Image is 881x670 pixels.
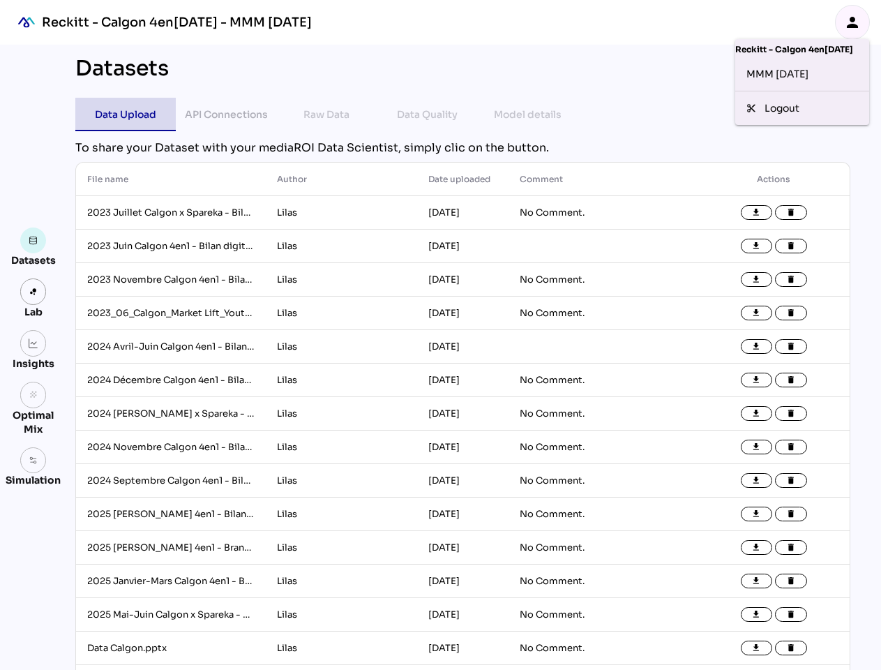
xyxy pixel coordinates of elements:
[417,498,508,531] td: [DATE]
[844,14,861,31] i: person
[266,297,417,330] td: Lilas
[29,456,38,466] img: settings.svg
[266,498,417,531] td: Lilas
[75,56,169,81] div: Datasets
[494,106,562,123] div: Model details
[509,163,698,196] th: Comment
[417,196,508,230] td: [DATE]
[509,464,698,498] td: No Comment.
[752,509,762,519] i: file_download
[266,632,417,665] td: Lilas
[76,196,266,230] td: 2023 Juillet Calgon x Spareka - Bilan digital.pptx
[752,241,762,251] i: file_download
[76,565,266,598] td: 2025 Janvier-Mars Calgon 4en1 - Bilan digital.pptx
[786,208,796,218] i: delete
[509,565,698,598] td: No Comment.
[13,357,54,371] div: Insights
[417,230,508,263] td: [DATE]
[417,598,508,632] td: [DATE]
[786,643,796,653] i: delete
[417,632,508,665] td: [DATE]
[76,263,266,297] td: 2023 Novembre Calgon 4en1 - Bilan digital.pptx
[76,297,266,330] td: 2023_06_Calgon_Market Lift_Youtube.pptx
[417,263,508,297] td: [DATE]
[266,163,417,196] th: Author
[18,305,49,319] div: Lab
[509,531,698,565] td: No Comment.
[76,531,266,565] td: 2025 [PERSON_NAME] 4en1 - Brand lift report.pptx
[786,342,796,352] i: delete
[76,364,266,397] td: 2024 Décembre Calgon 4en1 - Bilan digital.pptx
[76,397,266,431] td: 2024 [PERSON_NAME] x Spareka - Bilan digital.pptx
[266,531,417,565] td: Lilas
[765,101,858,116] div: Logout
[417,565,508,598] td: [DATE]
[29,287,38,297] img: lab.svg
[735,39,869,57] div: Reckitt - Calgon 4en[DATE]
[75,140,850,156] div: To share your Dataset with your mediaROI Data Scientist, simply clic on the button.
[266,263,417,297] td: Lilas
[752,275,762,285] i: file_download
[266,431,417,464] td: Lilas
[786,509,796,519] i: delete
[786,241,796,251] i: delete
[698,163,850,196] th: Actions
[509,397,698,431] td: No Comment.
[752,208,762,218] i: file_download
[746,63,858,85] div: MMM [DATE]
[76,330,266,364] td: 2024 Avril-Juin Calgon 4en1 - Bilan digital.pptx
[266,598,417,632] td: Lilas
[11,7,42,38] div: mediaROI
[752,308,762,318] i: file_download
[786,543,796,553] i: delete
[509,431,698,464] td: No Comment.
[509,632,698,665] td: No Comment.
[417,330,508,364] td: [DATE]
[786,409,796,419] i: delete
[417,531,508,565] td: [DATE]
[786,476,796,486] i: delete
[752,342,762,352] i: file_download
[42,14,312,31] div: Reckitt - Calgon 4en[DATE] - MMM [DATE]
[509,297,698,330] td: No Comment.
[266,397,417,431] td: Lilas
[76,598,266,632] td: 2025 Mai-Juin Calgon x Spareka - Bilan digital.pptx
[266,230,417,263] td: Lilas
[76,464,266,498] td: 2024 Septembre Calgon 4en1 - Bilan digital.pptx
[76,163,266,196] th: File name
[303,106,349,123] div: Raw Data
[786,375,796,385] i: delete
[266,464,417,498] td: Lilas
[752,476,762,486] i: file_download
[786,308,796,318] i: delete
[266,196,417,230] td: Lilas
[786,275,796,285] i: delete
[417,297,508,330] td: [DATE]
[266,330,417,364] td: Lilas
[752,442,762,452] i: file_download
[6,473,61,487] div: Simulation
[29,236,38,246] img: data.svg
[752,375,762,385] i: file_download
[509,263,698,297] td: No Comment.
[11,253,56,267] div: Datasets
[95,106,156,123] div: Data Upload
[786,576,796,586] i: delete
[76,498,266,531] td: 2025 [PERSON_NAME] 4en1 - Bilan digital.pptx
[752,543,762,553] i: file_download
[417,431,508,464] td: [DATE]
[417,397,508,431] td: [DATE]
[29,338,38,348] img: graph.svg
[786,442,796,452] i: delete
[417,364,508,397] td: [DATE]
[746,103,756,113] i: content_cut
[397,106,458,123] div: Data Quality
[266,364,417,397] td: Lilas
[29,390,38,400] i: grain
[752,576,762,586] i: file_download
[509,196,698,230] td: No Comment.
[417,163,508,196] th: Date uploaded
[509,598,698,632] td: No Comment.
[76,431,266,464] td: 2024 Novembre Calgon 4en1 - Bilan digital + TV.pptx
